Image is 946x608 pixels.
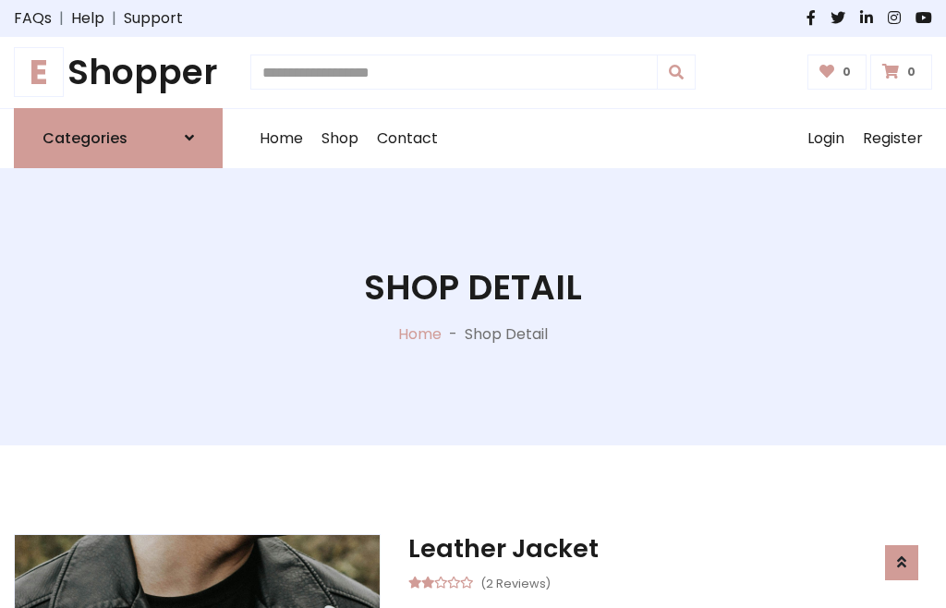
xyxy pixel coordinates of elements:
span: 0 [903,64,920,80]
span: | [52,7,71,30]
a: Help [71,7,104,30]
span: E [14,47,64,97]
a: Home [250,109,312,168]
a: Shop [312,109,368,168]
a: Contact [368,109,447,168]
p: - [442,323,465,346]
h1: Shopper [14,52,223,93]
a: Support [124,7,183,30]
h3: Leather Jacket [408,534,932,564]
span: | [104,7,124,30]
a: Login [798,109,854,168]
a: Register [854,109,932,168]
p: Shop Detail [465,323,548,346]
a: Categories [14,108,223,168]
a: FAQs [14,7,52,30]
span: 0 [838,64,855,80]
a: 0 [870,55,932,90]
a: Home [398,323,442,345]
h1: Shop Detail [364,267,582,309]
a: EShopper [14,52,223,93]
a: 0 [807,55,867,90]
h6: Categories [42,129,127,147]
small: (2 Reviews) [480,571,551,593]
